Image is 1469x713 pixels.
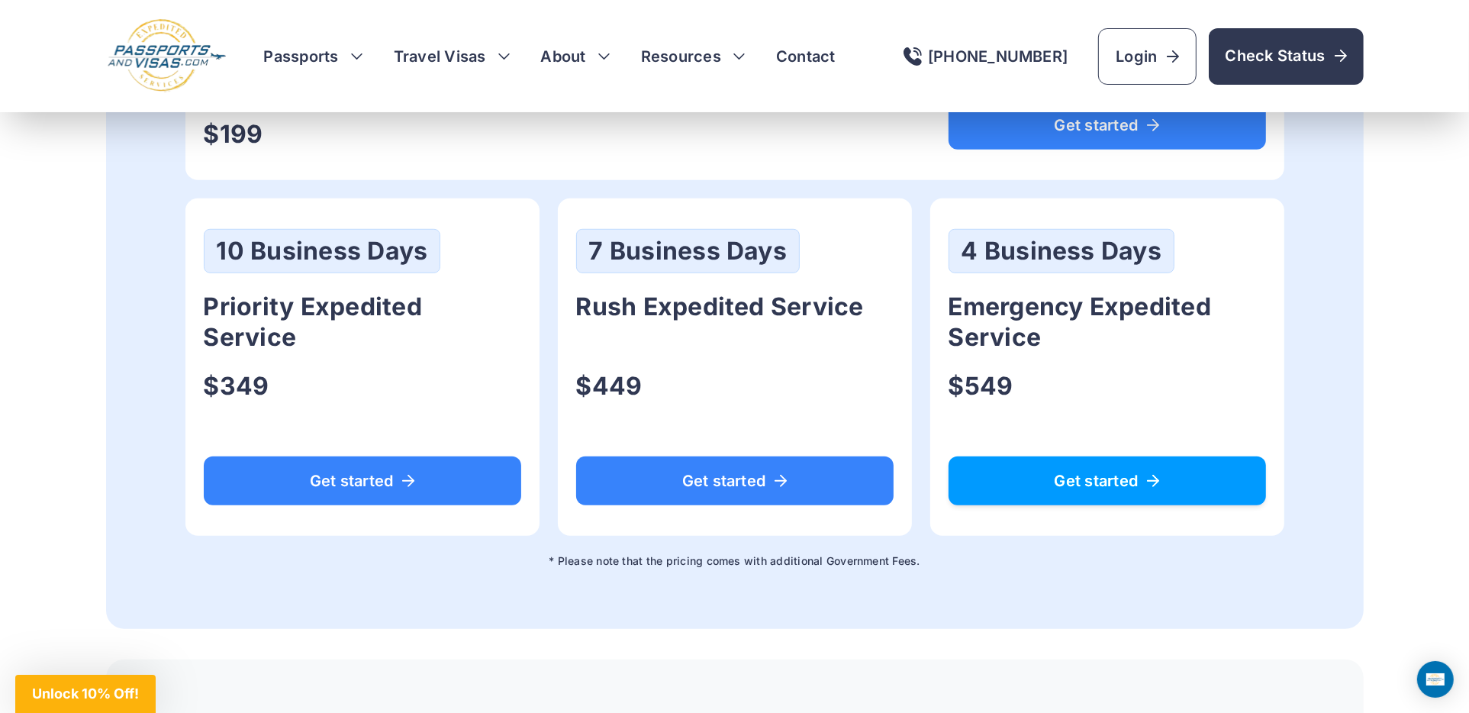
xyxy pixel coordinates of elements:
h3: Travel Visas [394,46,511,67]
img: Logo [106,18,227,94]
a: Get started [949,101,1266,150]
a: Contact [776,46,836,67]
p: * Please note that the pricing comes with additional Government Fees. [185,554,1284,568]
h3: Priority Expedited Service [204,292,521,353]
h3: Emergency Expedited Service [949,292,1266,353]
a: Get started [204,457,521,505]
span: Get started [596,473,874,489]
span: Unlock 10% Off! [32,686,139,702]
a: Check Status [1209,28,1364,85]
span: $349 [204,371,269,401]
span: Check Status [1226,45,1347,66]
span: $449 [576,371,643,401]
span: 4 Business Days [962,236,1162,266]
a: Get started [949,457,1266,505]
span: Get started [968,473,1246,489]
a: About [541,46,586,67]
span: Get started [224,473,501,489]
a: Get started [576,457,894,505]
a: Login [1098,28,1196,85]
span: $199 [204,119,263,149]
h3: Resources [641,46,746,67]
div: Unlock 10% Off! [15,675,156,713]
span: Login [1116,46,1178,67]
span: $549 [949,371,1013,401]
div: Open Intercom Messenger [1417,661,1454,698]
h3: Rush Expedited Service [576,292,894,353]
span: 7 Business Days [589,236,788,266]
span: Get started [968,118,1246,133]
span: 10 Business Days [217,236,428,266]
a: [PHONE_NUMBER] [904,47,1068,66]
h3: Passports [264,46,363,67]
